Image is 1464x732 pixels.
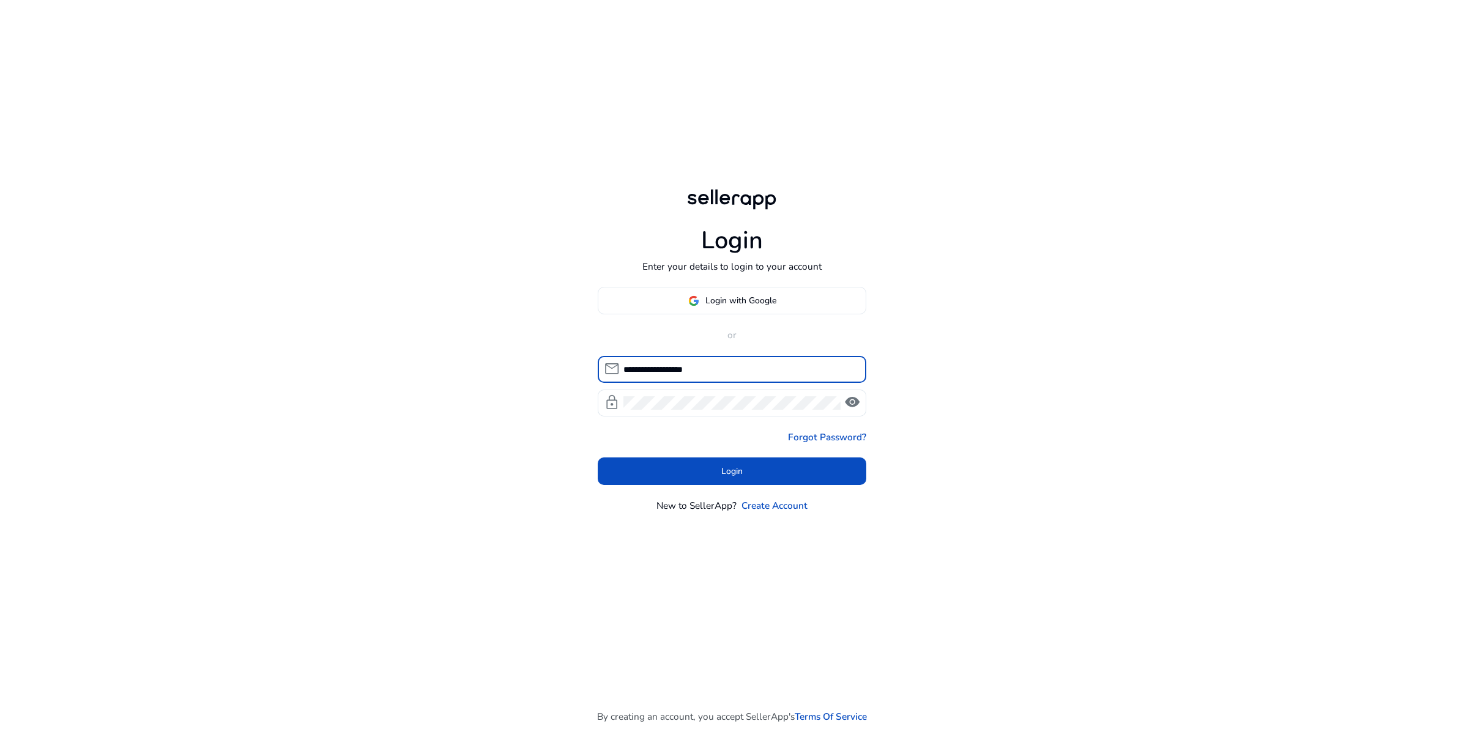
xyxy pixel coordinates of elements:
p: New to SellerApp? [656,498,737,512]
a: Terms Of Service [795,709,867,723]
button: Login with Google [598,287,867,314]
img: google-logo.svg [688,295,699,306]
span: Login [721,465,743,478]
span: visibility [844,394,860,410]
a: Create Account [741,498,808,512]
span: mail [604,361,620,377]
p: or [598,328,867,342]
button: Login [598,457,867,485]
span: lock [604,394,620,410]
h1: Login [701,226,763,256]
a: Forgot Password? [788,430,866,444]
span: Login with Google [705,294,776,307]
p: Enter your details to login to your account [642,259,822,273]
